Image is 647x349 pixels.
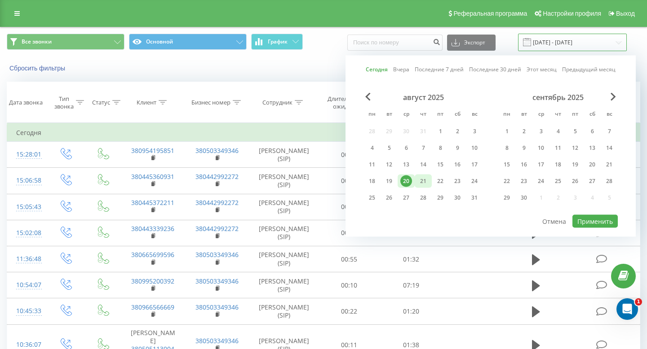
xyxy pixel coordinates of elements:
[452,175,463,187] div: 23
[434,159,446,170] div: 15
[451,108,464,122] abbr: суббота
[415,174,432,188] div: чт 21 авг. 2025 г.
[380,246,442,272] td: 01:32
[434,126,446,137] div: 1
[191,99,230,106] div: Бизнес номер
[515,125,532,138] div: вт 2 сент. 2025 г.
[400,142,412,154] div: 6
[466,174,483,188] div: вс 24 авг. 2025 г.
[466,191,483,205] div: вс 31 авг. 2025 г.
[572,215,618,228] button: Применить
[432,125,449,138] div: пт 1 авг. 2025 г.
[195,198,239,207] a: 380442992272
[569,159,581,170] div: 19
[7,64,70,72] button: Сбросить фильтры
[601,125,618,138] div: вс 7 сент. 2025 г.
[383,159,395,170] div: 12
[532,141,550,155] div: ср 10 сент. 2025 г.
[550,141,567,155] div: чт 11 сент. 2025 г.
[527,65,557,74] a: Этот месяц
[434,192,446,204] div: 29
[195,250,239,259] a: 380503349346
[498,141,515,155] div: пн 8 сент. 2025 г.
[319,272,381,298] td: 00:10
[535,159,547,170] div: 17
[415,141,432,155] div: чт 7 авг. 2025 г.
[195,336,239,345] a: 380503349346
[22,38,52,45] span: Все звонки
[415,65,464,74] a: Последние 7 дней
[603,142,615,154] div: 14
[398,158,415,171] div: ср 13 авг. 2025 г.
[251,34,303,50] button: График
[16,198,38,216] div: 15:05:43
[466,158,483,171] div: вс 17 авг. 2025 г.
[469,126,480,137] div: 3
[535,142,547,154] div: 10
[366,192,378,204] div: 25
[567,125,584,138] div: пт 5 сент. 2025 г.
[129,34,247,50] button: Основной
[16,250,38,268] div: 11:36:48
[381,158,398,171] div: вт 12 авг. 2025 г.
[515,174,532,188] div: вт 23 сент. 2025 г.
[603,126,615,137] div: 7
[381,174,398,188] div: вт 19 авг. 2025 г.
[501,175,513,187] div: 22
[195,172,239,181] a: 380442992272
[381,141,398,155] div: вт 5 авг. 2025 г.
[532,158,550,171] div: ср 17 сент. 2025 г.
[383,142,395,154] div: 5
[535,175,547,187] div: 24
[131,172,174,181] a: 380445360931
[537,215,571,228] button: Отмена
[518,175,530,187] div: 23
[498,191,515,205] div: пн 29 сент. 2025 г.
[616,10,635,17] span: Выход
[515,141,532,155] div: вт 9 сент. 2025 г.
[532,174,550,188] div: ср 24 сент. 2025 г.
[417,108,430,122] abbr: четверг
[398,141,415,155] div: ср 6 авг. 2025 г.
[535,126,547,137] div: 3
[398,191,415,205] div: ср 27 авг. 2025 г.
[131,198,174,207] a: 380445372211
[518,126,530,137] div: 2
[249,272,319,298] td: [PERSON_NAME] (SIP)
[501,192,513,204] div: 29
[501,159,513,170] div: 15
[380,298,442,324] td: 01:20
[366,65,388,74] a: Сегодня
[319,142,381,168] td: 00:05
[569,175,581,187] div: 26
[400,192,412,204] div: 27
[550,174,567,188] div: чт 25 сент. 2025 г.
[54,95,74,110] div: Тип звонка
[449,191,466,205] div: сб 30 авг. 2025 г.
[400,159,412,170] div: 13
[498,93,618,102] div: сентябрь 2025
[365,108,379,122] abbr: понедельник
[469,159,480,170] div: 17
[16,276,38,294] div: 10:54:07
[319,220,381,246] td: 00:02
[16,172,38,189] div: 15:06:58
[16,224,38,242] div: 15:02:08
[319,194,381,220] td: 00:06
[363,93,483,102] div: август 2025
[515,191,532,205] div: вт 30 сент. 2025 г.
[568,108,582,122] abbr: пятница
[447,35,496,51] button: Экспорт
[249,142,319,168] td: [PERSON_NAME] (SIP)
[586,142,598,154] div: 13
[319,168,381,194] td: 00:09
[417,175,429,187] div: 21
[432,191,449,205] div: пт 29 авг. 2025 г.
[567,174,584,188] div: пт 26 сент. 2025 г.
[586,159,598,170] div: 20
[249,168,319,194] td: [PERSON_NAME] (SIP)
[603,108,616,122] abbr: воскресенье
[569,142,581,154] div: 12
[500,108,514,122] abbr: понедельник
[131,250,174,259] a: 380665699596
